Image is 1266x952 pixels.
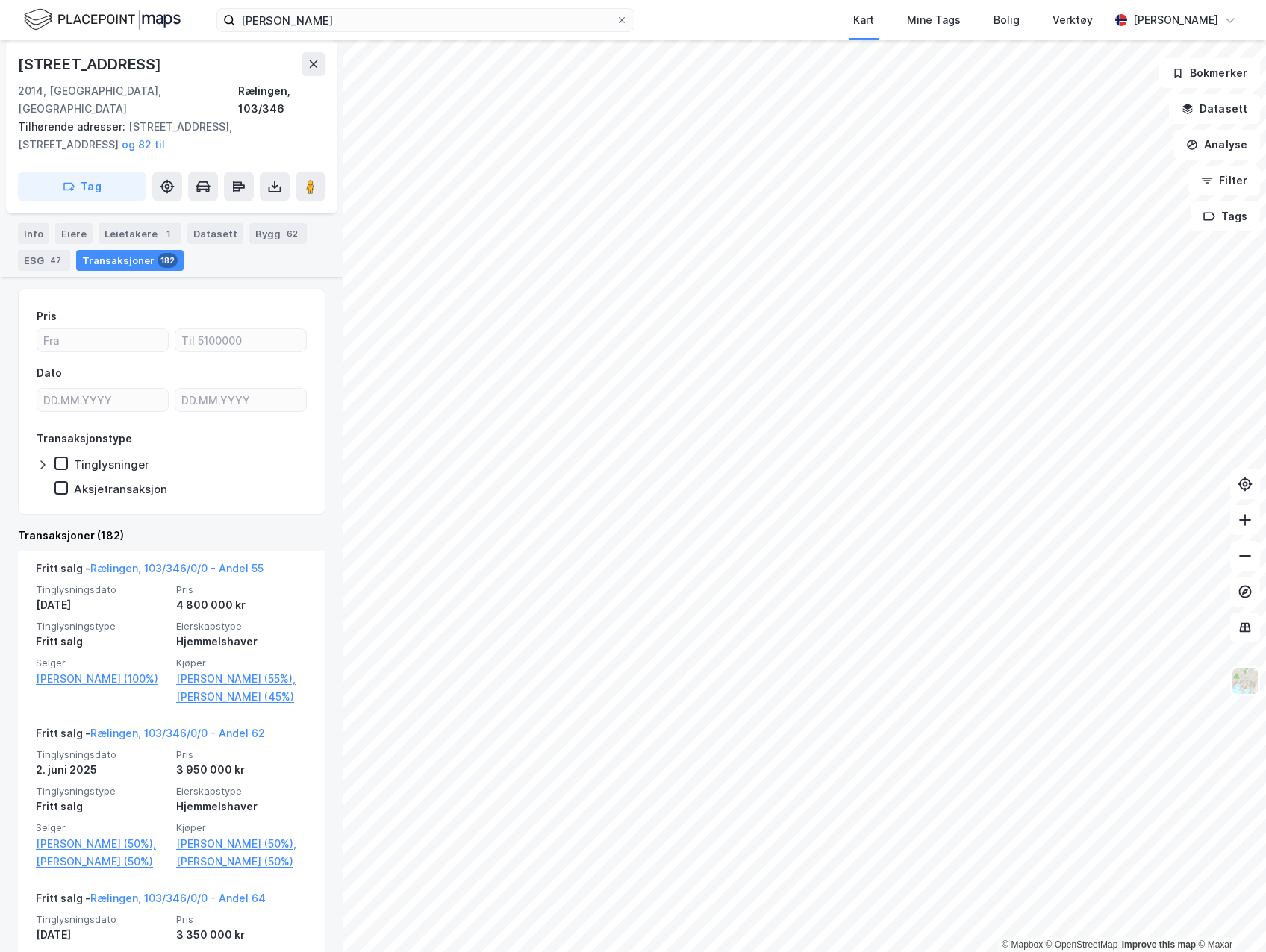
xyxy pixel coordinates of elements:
[176,657,308,669] span: Kjøper
[1191,880,1266,952] iframe: Chat Widget
[36,761,167,779] div: 2. juni 2025
[36,785,167,798] span: Tinglysningstype
[1122,939,1196,950] a: Improve this map
[47,253,64,268] div: 47
[176,853,308,871] a: [PERSON_NAME] (50%)
[18,52,164,76] div: [STREET_ADDRESS]
[76,250,184,271] div: Transaksjoner
[18,250,70,271] div: ESG
[158,253,178,268] div: 182
[175,389,306,411] input: DD.MM.YYYY
[1053,11,1093,29] div: Verktøy
[36,583,167,596] span: Tinglysningsdato
[160,226,175,241] div: 1
[36,748,167,761] span: Tinglysningsdato
[1002,939,1043,950] a: Mapbox
[37,307,57,325] div: Pris
[176,748,308,761] span: Pris
[37,430,132,448] div: Transaksjonstype
[176,583,308,596] span: Pris
[18,120,128,133] span: Tilhørende adresser:
[176,761,308,779] div: 3 950 000 kr
[37,364,62,382] div: Dato
[176,670,308,688] a: [PERSON_NAME] (55%),
[176,835,308,853] a: [PERSON_NAME] (50%),
[1133,11,1218,29] div: [PERSON_NAME]
[176,926,308,944] div: 3 350 000 kr
[36,853,167,871] a: [PERSON_NAME] (50%)
[36,620,167,633] span: Tinglysningstype
[1159,58,1260,88] button: Bokmerker
[36,798,167,815] div: Fritt salg
[37,389,168,411] input: DD.MM.YYYY
[37,329,168,351] input: Fra
[18,118,314,154] div: [STREET_ADDRESS], [STREET_ADDRESS]
[36,633,167,651] div: Fritt salg
[1173,130,1260,160] button: Analyse
[1046,939,1118,950] a: OpenStreetMap
[235,9,616,31] input: Søk på adresse, matrikkel, gårdeiere, leietakere eller personer
[907,11,961,29] div: Mine Tags
[238,82,325,118] div: Rælingen, 103/346
[90,892,266,904] a: Rælingen, 103/346/0/0 - Andel 64
[90,727,265,739] a: Rælingen, 103/346/0/0 - Andel 62
[176,688,308,706] a: [PERSON_NAME] (45%)
[18,527,325,545] div: Transaksjoner (182)
[36,835,167,853] a: [PERSON_NAME] (50%),
[74,482,167,496] div: Aksjetransaksjon
[36,657,167,669] span: Selger
[36,596,167,614] div: [DATE]
[18,172,146,201] button: Tag
[853,11,874,29] div: Kart
[36,913,167,926] span: Tinglysningsdato
[175,329,306,351] input: Til 5100000
[55,223,93,244] div: Eiere
[187,223,243,244] div: Datasett
[36,724,265,748] div: Fritt salg -
[1191,201,1260,231] button: Tags
[18,223,49,244] div: Info
[90,562,264,574] a: Rælingen, 103/346/0/0 - Andel 55
[994,11,1020,29] div: Bolig
[176,633,308,651] div: Hjemmelshaver
[18,82,238,118] div: 2014, [GEOGRAPHIC_DATA], [GEOGRAPHIC_DATA]
[176,596,308,614] div: 4 800 000 kr
[99,223,181,244] div: Leietakere
[176,620,308,633] span: Eierskapstype
[1169,94,1260,124] button: Datasett
[176,798,308,815] div: Hjemmelshaver
[249,223,307,244] div: Bygg
[176,821,308,834] span: Kjøper
[36,560,264,583] div: Fritt salg -
[36,821,167,834] span: Selger
[36,670,167,688] a: [PERSON_NAME] (100%)
[176,913,308,926] span: Pris
[1188,166,1260,195] button: Filter
[284,226,301,241] div: 62
[176,785,308,798] span: Eierskapstype
[36,889,266,913] div: Fritt salg -
[74,457,149,472] div: Tinglysninger
[36,926,167,944] div: [DATE]
[1231,667,1259,695] img: Z
[24,7,181,33] img: logo.f888ab2527a4732fd821a326f86c7f29.svg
